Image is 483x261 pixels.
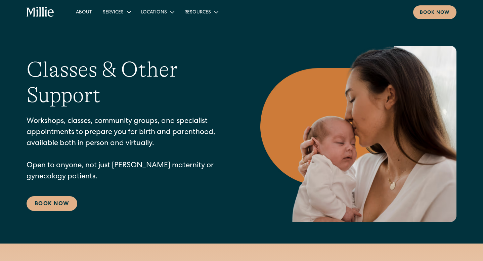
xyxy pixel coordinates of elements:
a: home [27,7,54,17]
div: Services [103,9,124,16]
div: Resources [179,6,223,17]
div: Services [97,6,136,17]
div: Locations [141,9,167,16]
a: About [71,6,97,17]
p: Workshops, classes, community groups, and specialist appointments to prepare you for birth and pa... [27,116,233,183]
img: Mother kissing her newborn on the forehead, capturing a peaceful moment of love and connection in... [260,46,456,222]
div: Book now [420,9,450,16]
a: Book Now [27,196,77,211]
a: Book now [413,5,456,19]
h1: Classes & Other Support [27,57,233,108]
div: Resources [184,9,211,16]
div: Locations [136,6,179,17]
